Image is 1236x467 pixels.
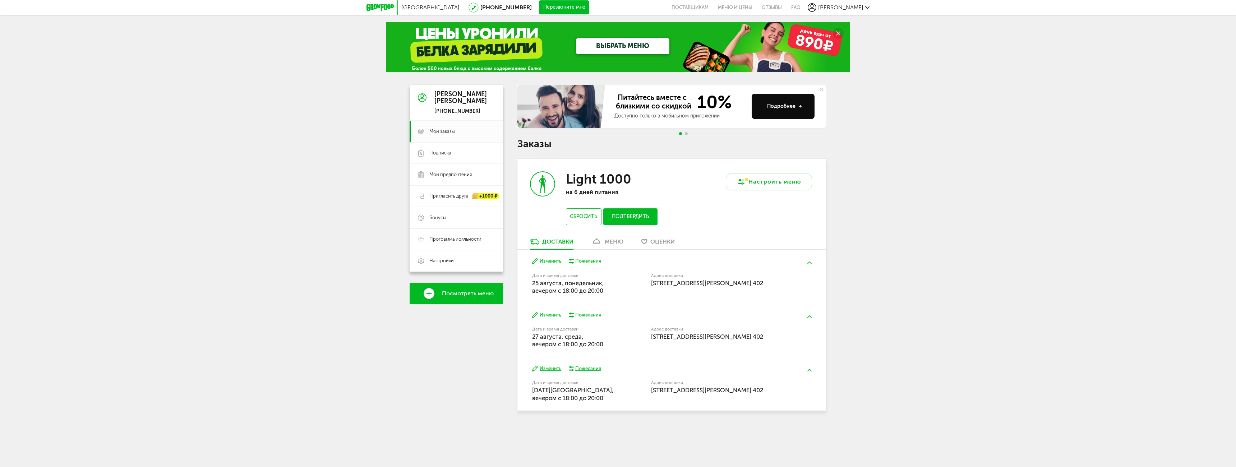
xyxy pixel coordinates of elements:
img: arrow-up-green.5eb5f82.svg [807,262,812,264]
a: меню [588,238,627,249]
label: Дата и время доставки [532,274,614,278]
img: arrow-up-green.5eb5f82.svg [807,315,812,318]
button: Изменить [532,258,561,265]
div: [PERSON_NAME] [PERSON_NAME] [434,91,487,105]
span: [STREET_ADDRESS][PERSON_NAME] 402 [651,387,763,394]
button: Изменить [532,312,561,319]
span: Программа лояльности [429,236,481,242]
span: 10% [693,93,732,111]
div: Пожелания [575,258,601,264]
span: Пригласить друга [429,193,469,199]
div: Доставки [542,238,573,245]
p: на 6 дней питания [566,189,659,195]
span: [PERSON_NAME] [818,4,863,11]
button: Настроить меню [726,173,812,190]
span: [STREET_ADDRESS][PERSON_NAME] 402 [651,279,763,287]
label: Адрес доставки [651,274,785,278]
span: Мои предпочтения [429,171,472,178]
button: Сбросить [566,208,601,225]
span: Go to slide 2 [685,132,688,135]
h1: Заказы [517,139,826,149]
div: [PHONE_NUMBER] [434,108,487,115]
span: Оценки [650,238,675,245]
a: Подписка [410,142,503,164]
span: 27 августа, среда, вечером c 18:00 до 20:00 [532,333,603,348]
button: Пожелания [568,258,601,264]
span: Мои заказы [429,128,455,135]
label: Адрес доставки [651,327,785,331]
a: Посмотреть меню [410,283,503,304]
a: Программа лояльности [410,228,503,250]
a: Доставки [526,238,577,249]
a: ВЫБРАТЬ МЕНЮ [576,38,669,54]
a: Бонусы [410,207,503,228]
img: family-banner.579af9d.jpg [517,85,607,128]
a: Мои заказы [410,121,503,142]
div: Доступно только в мобильном приложении [614,112,746,120]
span: Посмотреть меню [442,290,494,297]
div: Подробнее [767,103,802,110]
button: Пожелания [568,312,601,318]
button: Пожелания [568,365,601,372]
div: меню [605,238,623,245]
span: [STREET_ADDRESS][PERSON_NAME] 402 [651,333,763,340]
label: Адрес доставки [651,381,785,385]
a: Оценки [638,238,678,249]
div: Пожелания [575,365,601,372]
button: Изменить [532,365,561,372]
label: Дата и время доставки [532,327,614,331]
a: Пригласить друга +1000 ₽ [410,185,503,207]
span: 25 августа, понедельник, вечером c 18:00 до 20:00 [532,279,604,294]
span: [GEOGRAPHIC_DATA] [401,4,460,11]
h3: Light 1000 [566,171,631,187]
label: Дата и время доставки [532,381,614,385]
span: Подписка [429,150,451,156]
span: [DATE][GEOGRAPHIC_DATA], вечером c 18:00 до 20:00 [532,387,614,401]
div: +1000 ₽ [472,193,499,199]
button: Подтвердить [603,208,658,225]
span: Go to slide 1 [679,132,682,135]
span: Настройки [429,258,454,264]
span: Бонусы [429,214,446,221]
a: Настройки [410,250,503,272]
a: Мои предпочтения [410,164,503,185]
a: [PHONE_NUMBER] [480,4,532,11]
span: Питайтесь вместе с близкими со скидкой [614,93,693,111]
button: Подробнее [752,94,815,119]
div: Пожелания [575,312,601,318]
img: arrow-up-green.5eb5f82.svg [807,369,812,371]
button: Перезвоните мне [539,0,589,15]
